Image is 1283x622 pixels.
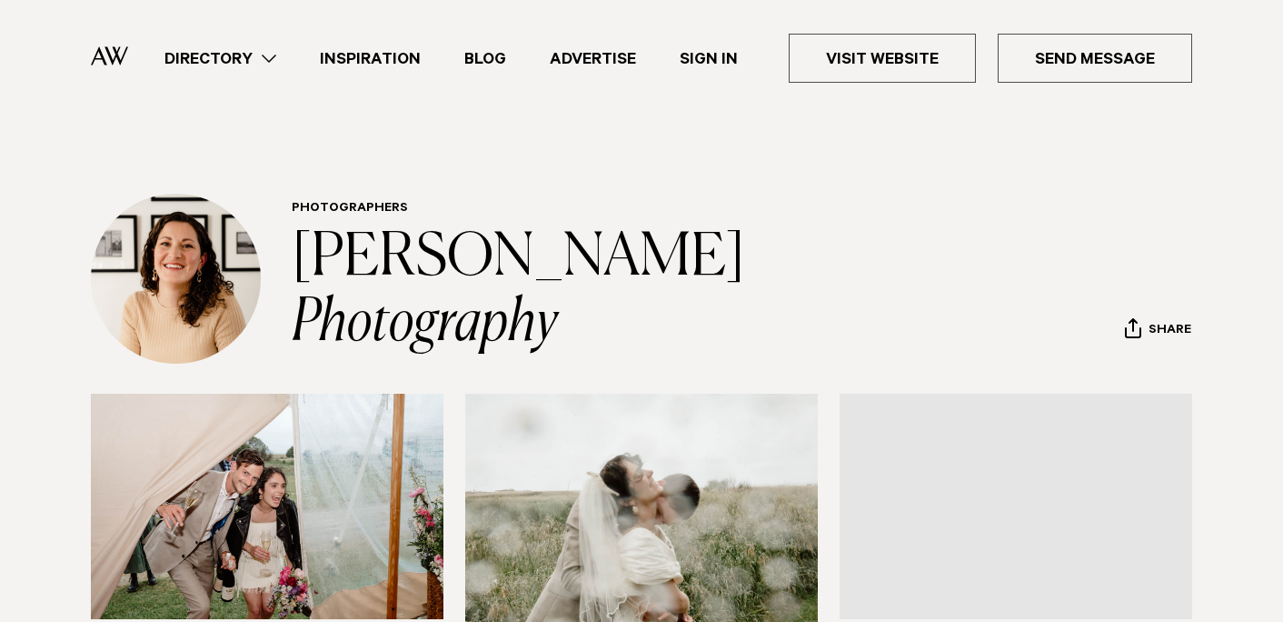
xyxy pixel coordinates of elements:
[298,46,443,71] a: Inspiration
[1149,323,1191,340] span: Share
[528,46,658,71] a: Advertise
[443,46,528,71] a: Blog
[998,34,1192,83] a: Send Message
[292,202,408,216] a: Photographers
[143,46,298,71] a: Directory
[1124,317,1192,345] button: Share
[91,194,261,364] img: Profile Avatar
[789,34,976,83] a: Visit Website
[91,46,128,65] img: Auckland Weddings Logo
[658,46,760,71] a: Sign In
[292,229,754,353] a: [PERSON_NAME] Photography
